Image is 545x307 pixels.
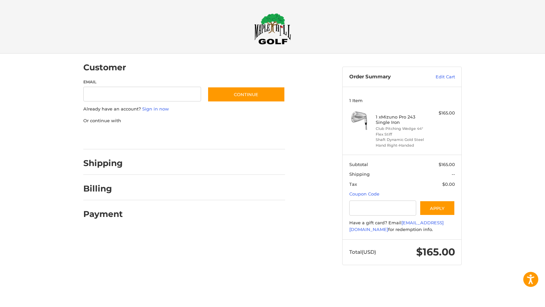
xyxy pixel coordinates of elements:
li: Flex Stiff [376,132,427,137]
button: Continue [207,87,285,102]
h4: 1 x Mizuno Pro 243 Single Iron [376,114,427,125]
li: Shaft Dynamic Gold Steel [376,137,427,143]
label: Email [83,79,201,85]
h2: Customer [83,62,126,73]
h2: Shipping [83,158,123,168]
div: Have a gift card? Email for redemption info. [349,220,455,233]
a: [EMAIL_ADDRESS][DOMAIN_NAME] [349,220,444,232]
h2: Payment [83,209,123,219]
iframe: PayPal-venmo [195,131,245,143]
span: $165.00 [416,246,455,258]
h3: 1 Item [349,98,455,103]
p: Or continue with [83,118,285,124]
span: $165.00 [439,162,455,167]
h3: Order Summary [349,74,421,80]
a: Sign in now [142,106,169,111]
span: -- [452,171,455,177]
iframe: Google Customer Reviews [490,289,545,307]
button: Apply [420,201,455,216]
iframe: PayPal-paylater [138,131,188,143]
h2: Billing [83,183,122,194]
input: Gift Certificate or Coupon Code [349,201,417,216]
li: Hand Right-Handed [376,143,427,148]
iframe: PayPal-paypal [81,131,131,143]
a: Edit Cart [421,74,455,80]
span: Tax [349,181,357,187]
li: Club Pitching Wedge 44° [376,126,427,132]
div: $165.00 [429,110,455,117]
img: Maple Hill Golf [254,13,291,45]
span: Total (USD) [349,249,376,255]
p: Already have an account? [83,106,285,112]
a: Coupon Code [349,191,379,197]
span: Shipping [349,171,370,177]
span: Subtotal [349,162,368,167]
span: $0.00 [442,181,455,187]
